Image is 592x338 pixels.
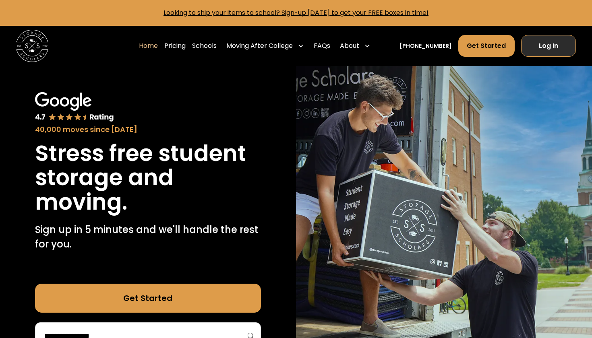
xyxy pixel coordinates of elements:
[35,124,261,135] div: 40,000 moves since [DATE]
[223,35,307,57] div: Moving After College
[521,35,576,57] a: Log In
[226,41,293,51] div: Moving After College
[399,42,452,50] a: [PHONE_NUMBER]
[16,30,48,62] img: Storage Scholars main logo
[35,141,261,214] h1: Stress free student storage and moving.
[192,35,217,57] a: Schools
[337,35,374,57] div: About
[314,35,330,57] a: FAQs
[164,35,186,57] a: Pricing
[164,8,428,17] a: Looking to ship your items to school? Sign-up [DATE] to get your FREE boxes in time!
[35,92,114,122] img: Google 4.7 star rating
[16,30,48,62] a: home
[35,284,261,313] a: Get Started
[35,223,261,251] p: Sign up in 5 minutes and we'll handle the rest for you.
[139,35,158,57] a: Home
[458,35,514,57] a: Get Started
[340,41,359,51] div: About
